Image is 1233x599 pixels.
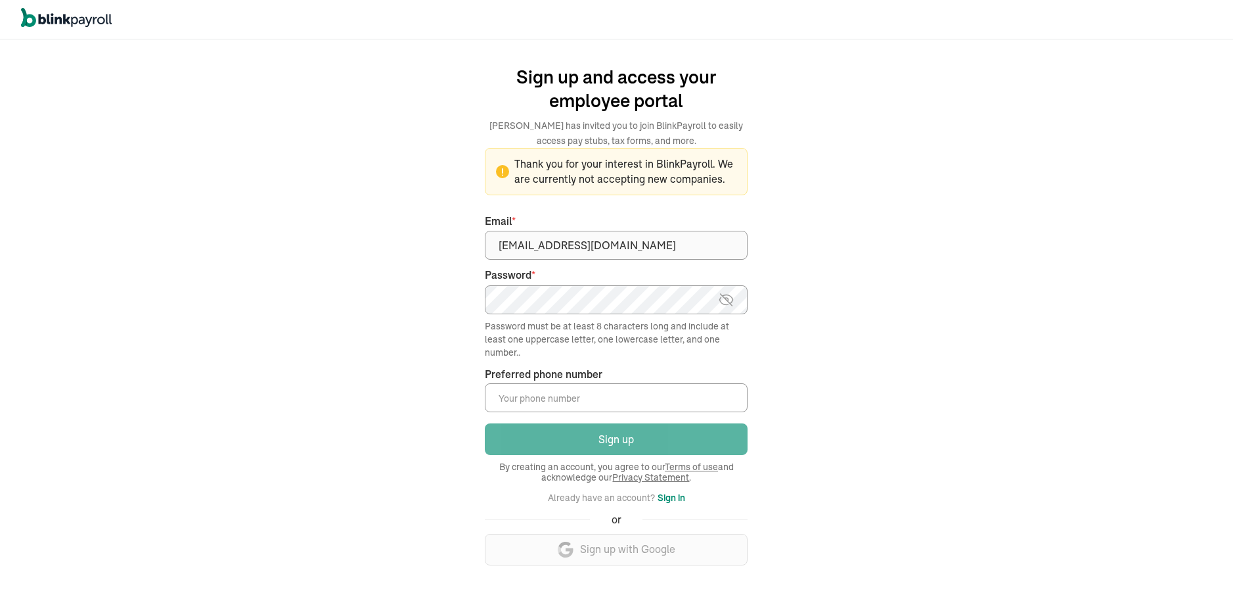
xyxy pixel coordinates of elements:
a: Privacy Statement [612,471,689,483]
input: Your email address [485,231,748,260]
input: Your phone number [485,383,748,412]
h1: Sign up and access your employee portal [485,65,748,112]
button: Sign up [485,423,748,455]
span: Already have an account? [548,492,655,504]
label: Password [485,268,748,283]
a: Terms of use [665,461,718,473]
span: or [612,512,621,527]
label: Preferred phone number [485,367,602,382]
img: logo [21,8,112,28]
div: Password must be at least 8 characters long and include at least one uppercase letter, one lowerc... [485,320,748,359]
label: Email [485,214,748,229]
span: By creating an account, you agree to our and acknowledge our . [485,462,748,483]
span: Thank you for your interest in BlinkPayroll. We are currently not accepting new companies. [496,156,736,187]
img: eye [718,292,734,308]
button: Sign in [658,490,685,506]
span: [PERSON_NAME] has invited you to join BlinkPayroll to easily access pay stubs, tax forms, and more. [489,120,743,147]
